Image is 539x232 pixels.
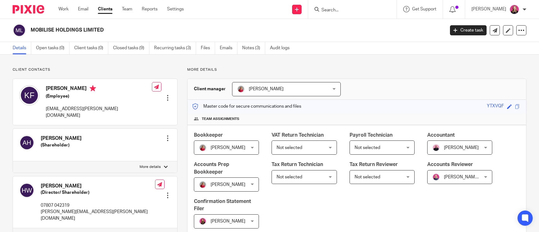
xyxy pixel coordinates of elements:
a: Settings [167,6,184,12]
a: Work [58,6,69,12]
a: Clients [98,6,112,12]
span: Get Support [412,7,436,11]
img: svg%3E [19,183,34,198]
img: svg%3E [13,24,26,37]
img: svg%3E [19,135,34,150]
p: 07807 042319 [41,202,155,209]
p: [EMAIL_ADDRESS][PERSON_NAME][DOMAIN_NAME] [46,106,152,119]
img: Bio%20-%20Kemi%20.png [432,144,440,152]
img: Pixie [13,5,44,14]
h5: (Employee) [46,93,152,99]
span: [PERSON_NAME] [211,146,245,150]
img: fd10cc094e9b0-100.png [237,85,245,93]
p: More details [140,164,161,170]
img: 17.png [199,217,207,225]
span: Tax Return Reviewer [350,162,398,167]
img: svg%3E [19,85,39,105]
i: Primary [90,85,96,92]
a: Recurring tasks (3) [154,42,196,54]
span: [PERSON_NAME] [444,146,479,150]
span: Not selected [277,146,302,150]
span: VAT Return Technician [272,133,324,138]
span: [PERSON_NAME] FCCA [444,175,491,179]
p: Client contacts [13,67,177,72]
p: More details [187,67,526,72]
a: Details [13,42,31,54]
img: fd10cc094e9b0-100.png [199,181,207,188]
span: Team assignments [202,116,239,122]
span: Not selected [355,175,380,179]
div: YTXVQF [487,103,504,110]
span: Confirmation Statement Filer [194,199,251,211]
h3: Client manager [194,86,226,92]
a: Audit logs [270,42,294,54]
span: Accounts Prep Bookkeeper [194,162,229,174]
img: fd10cc094e9b0-100.png [199,144,207,152]
h5: (Shareholder) [41,142,81,148]
span: Not selected [355,146,380,150]
img: Team%20headshots.png [509,4,519,15]
a: Team [122,6,132,12]
span: Payroll Technician [350,133,392,138]
a: Client tasks (0) [74,42,108,54]
span: [PERSON_NAME] [211,219,245,223]
span: Accountant [427,133,455,138]
a: Notes (3) [242,42,265,54]
p: [PERSON_NAME][EMAIL_ADDRESS][PERSON_NAME][DOMAIN_NAME] [41,209,155,222]
h4: [PERSON_NAME] [46,85,152,93]
a: Create task [450,25,487,35]
a: Open tasks (0) [36,42,69,54]
p: Master code for secure communications and files [192,103,301,110]
span: [PERSON_NAME] [211,182,245,187]
input: Search [321,8,378,13]
h2: MOBILISE HOLDINGS LIMITED [31,27,358,33]
a: Files [201,42,215,54]
a: Emails [220,42,237,54]
h5: (Director/ Shareholder) [41,189,155,196]
a: Reports [142,6,158,12]
h4: [PERSON_NAME] [41,183,155,189]
p: [PERSON_NAME] [471,6,506,12]
span: Accounts Reviewer [427,162,473,167]
span: Bookkeeper [194,133,223,138]
h4: [PERSON_NAME] [41,135,81,142]
span: Not selected [277,175,302,179]
a: Closed tasks (9) [113,42,149,54]
a: Email [78,6,88,12]
span: Tax Return Technician [272,162,323,167]
span: [PERSON_NAME] [249,87,284,91]
img: Cheryl%20Sharp%20FCCA.png [432,173,440,181]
